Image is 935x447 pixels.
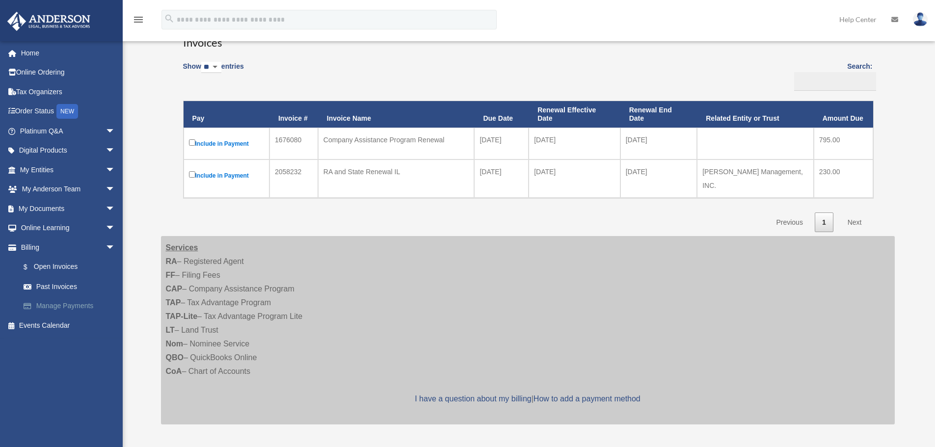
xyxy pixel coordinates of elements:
a: 1 [815,212,833,233]
td: [DATE] [529,128,620,159]
span: $ [29,261,34,273]
a: menu [133,17,144,26]
td: 795.00 [814,128,873,159]
a: My Documentsarrow_drop_down [7,199,130,218]
th: Renewal End Date: activate to sort column ascending [620,101,697,128]
a: My Entitiesarrow_drop_down [7,160,130,180]
strong: QBO [166,353,184,362]
img: Anderson Advisors Platinum Portal [4,12,93,31]
a: Platinum Q&Aarrow_drop_down [7,121,130,141]
td: 1676080 [269,128,318,159]
strong: CAP [166,285,183,293]
select: Showentries [201,62,221,73]
label: Show entries [183,60,244,83]
input: Include in Payment [189,139,195,146]
td: 230.00 [814,159,873,198]
a: I have a question about my billing [415,394,531,403]
a: Past Invoices [14,277,130,296]
a: My Anderson Teamarrow_drop_down [7,180,130,199]
strong: FF [166,271,176,279]
i: menu [133,14,144,26]
span: arrow_drop_down [106,218,125,238]
label: Search: [791,60,873,91]
strong: CoA [166,367,182,375]
span: arrow_drop_down [106,180,125,200]
a: How to add a payment method [534,394,641,403]
a: Online Ordering [7,63,130,82]
th: Invoice #: activate to sort column ascending [269,101,318,128]
strong: Nom [166,340,184,348]
strong: LT [166,326,175,334]
span: arrow_drop_down [106,199,125,219]
a: $Open Invoices [14,257,125,277]
div: RA and State Renewal IL [323,165,469,179]
th: Renewal Effective Date: activate to sort column ascending [529,101,620,128]
a: Digital Productsarrow_drop_down [7,141,130,160]
a: Events Calendar [7,316,130,335]
td: 2058232 [269,159,318,198]
input: Include in Payment [189,171,195,178]
strong: Services [166,243,198,252]
td: [DATE] [474,159,529,198]
strong: RA [166,257,177,265]
img: User Pic [913,12,928,26]
th: Invoice Name: activate to sort column ascending [318,101,475,128]
label: Include in Payment [189,169,264,182]
th: Due Date: activate to sort column ascending [474,101,529,128]
td: [DATE] [620,128,697,159]
td: [DATE] [529,159,620,198]
a: Order StatusNEW [7,102,130,122]
td: [DATE] [620,159,697,198]
th: Pay: activate to sort column descending [184,101,269,128]
div: NEW [56,104,78,119]
div: – Registered Agent – Filing Fees – Company Assistance Program – Tax Advantage Program – Tax Advan... [161,236,895,424]
input: Search: [794,72,876,91]
td: [DATE] [474,128,529,159]
span: arrow_drop_down [106,237,125,258]
a: Next [840,212,869,233]
strong: TAP-Lite [166,312,198,320]
strong: TAP [166,298,181,307]
a: Billingarrow_drop_down [7,237,130,257]
a: Online Learningarrow_drop_down [7,218,130,238]
td: [PERSON_NAME] Management, INC. [697,159,813,198]
span: arrow_drop_down [106,160,125,180]
a: Home [7,43,130,63]
div: Company Assistance Program Renewal [323,133,469,147]
a: Previous [769,212,810,233]
span: arrow_drop_down [106,141,125,161]
th: Related Entity or Trust: activate to sort column ascending [697,101,813,128]
a: Manage Payments [14,296,130,316]
i: search [164,13,175,24]
a: Tax Organizers [7,82,130,102]
th: Amount Due: activate to sort column ascending [814,101,873,128]
p: | [166,392,890,406]
label: Include in Payment [189,137,264,150]
span: arrow_drop_down [106,121,125,141]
